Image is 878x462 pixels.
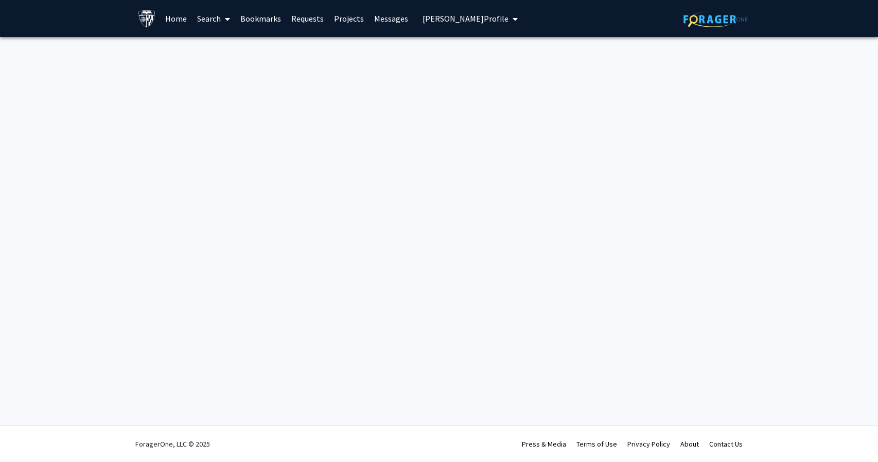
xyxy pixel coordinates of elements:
[576,439,617,449] a: Terms of Use
[369,1,413,37] a: Messages
[235,1,286,37] a: Bookmarks
[680,439,699,449] a: About
[329,1,369,37] a: Projects
[683,11,748,27] img: ForagerOne Logo
[138,10,156,28] img: Johns Hopkins University Logo
[709,439,743,449] a: Contact Us
[286,1,329,37] a: Requests
[522,439,566,449] a: Press & Media
[192,1,235,37] a: Search
[160,1,192,37] a: Home
[423,13,508,24] span: [PERSON_NAME] Profile
[627,439,670,449] a: Privacy Policy
[135,426,210,462] div: ForagerOne, LLC © 2025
